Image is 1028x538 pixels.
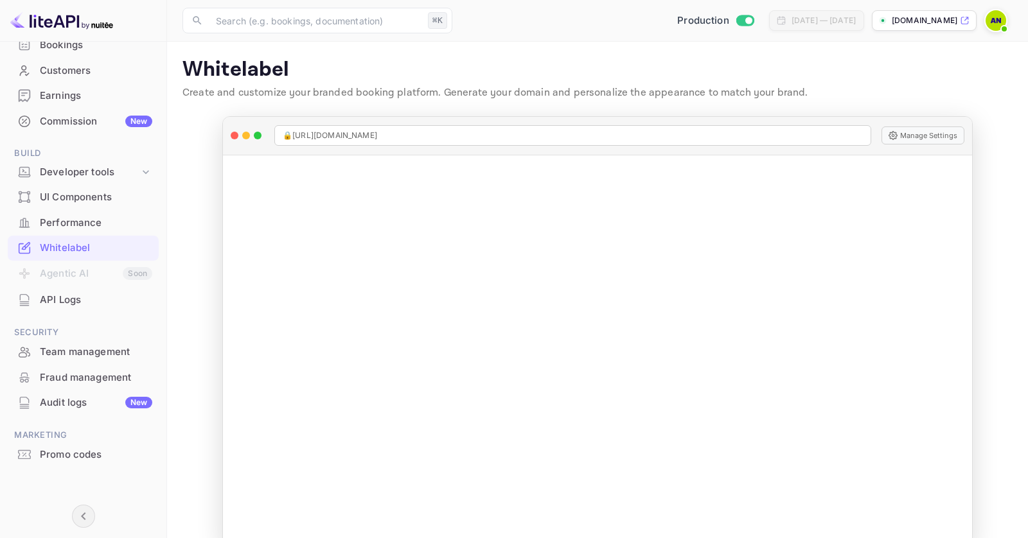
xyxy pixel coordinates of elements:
[8,161,159,184] div: Developer tools
[8,428,159,442] span: Marketing
[8,236,159,259] a: Whitelabel
[8,288,159,313] div: API Logs
[125,397,152,408] div: New
[8,185,159,209] a: UI Components
[882,126,964,144] button: Manage Settings
[40,114,152,129] div: Commission
[8,325,159,340] span: Security
[8,442,159,466] a: Promo codes
[182,57,1013,83] p: Whitelabel
[677,13,729,28] span: Production
[8,442,159,467] div: Promo codes
[8,83,159,108] div: Earnings
[40,89,152,103] div: Earnings
[8,211,159,234] a: Performance
[8,33,159,56] a: Bookings
[8,58,159,83] div: Customers
[40,370,152,385] div: Fraud management
[40,165,139,180] div: Developer tools
[8,58,159,82] a: Customers
[72,505,95,528] button: Collapse navigation
[40,293,152,308] div: API Logs
[10,10,113,31] img: LiteAPI logo
[8,288,159,311] a: API Logs
[792,15,856,26] div: [DATE] — [DATE]
[208,8,423,33] input: Search (e.g. bookings, documentation)
[40,345,152,360] div: Team management
[892,15,957,26] p: [DOMAIN_NAME]
[8,390,159,415] div: Audit logsNew
[8,109,159,134] div: CommissionNew
[8,365,159,390] div: Fraud management
[40,38,152,53] div: Bookings
[283,130,377,141] span: 🔒 [URL][DOMAIN_NAME]
[428,12,447,29] div: ⌘K
[40,395,152,410] div: Audit logs
[8,83,159,107] a: Earnings
[8,146,159,161] span: Build
[8,340,159,365] div: Team management
[40,241,152,256] div: Whitelabel
[40,190,152,205] div: UI Components
[8,185,159,210] div: UI Components
[125,116,152,127] div: New
[8,33,159,58] div: Bookings
[8,109,159,133] a: CommissionNew
[8,365,159,389] a: Fraud management
[8,340,159,363] a: Team management
[182,85,1013,101] p: Create and customize your branded booking platform. Generate your domain and personalize the appe...
[672,13,759,28] div: Switch to Sandbox mode
[40,216,152,230] div: Performance
[8,390,159,414] a: Audit logsNew
[40,64,152,78] div: Customers
[986,10,1006,31] img: Abdelrahman Nasef
[8,236,159,261] div: Whitelabel
[8,211,159,236] div: Performance
[40,447,152,462] div: Promo codes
